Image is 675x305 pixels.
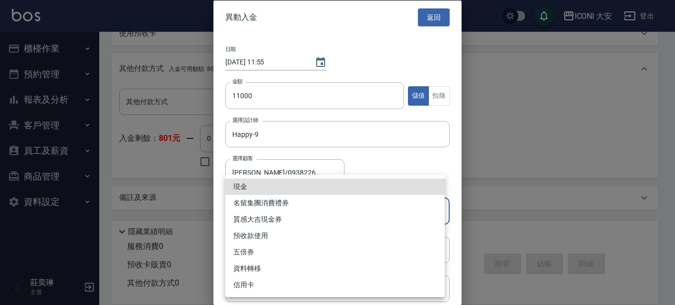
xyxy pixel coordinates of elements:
[225,228,445,244] li: 預收款使用
[225,277,445,293] li: 信用卡
[225,260,445,277] li: 資料轉移
[225,244,445,260] li: 五倍券
[225,211,445,228] li: 質感大吉現金券
[225,179,445,195] li: 現金
[225,195,445,211] li: 名留集團消費禮券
